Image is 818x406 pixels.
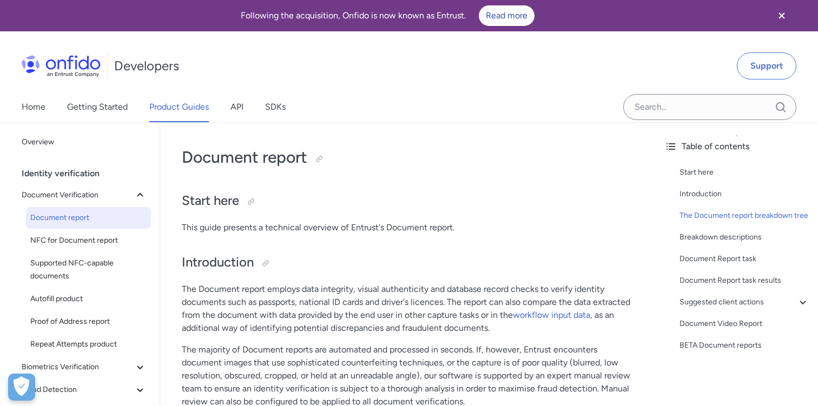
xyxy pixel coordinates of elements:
input: Onfido search input field [623,94,796,120]
button: Fraud Detection [17,379,151,401]
span: Repeat Attempts product [30,338,147,351]
div: Following the acquisition, Onfido is now known as Entrust. [13,5,762,26]
a: Document Report task results [680,274,809,287]
span: Supported NFC-capable documents [30,257,147,283]
a: Document Report task [680,252,809,265]
h2: Start here [182,192,634,210]
a: Overview [17,131,151,153]
span: Autofill product [30,292,147,305]
a: API [230,92,243,122]
a: SDKs [265,92,286,122]
h1: Document report [182,147,634,168]
span: Fraud Detection [22,383,134,396]
a: Document Video Report [680,317,809,330]
a: Proof of Address report [26,311,151,332]
span: Document Verification [22,189,134,202]
div: Identity verification [22,163,155,184]
svg: Close banner [775,9,788,22]
button: Biometrics Verification [17,356,151,378]
p: This guide presents a technical overview of Entrust's Document report. [182,221,634,234]
a: BETA Document reports [680,339,809,352]
button: Document Verification [17,184,151,206]
a: Suggested client actions [680,296,809,309]
h2: Introduction [182,254,634,272]
h1: Developers [114,57,179,75]
a: The Document report breakdown tree [680,209,809,222]
img: Onfido Logo [22,55,101,77]
a: workflow input data [513,310,590,320]
a: NFC for Document report [26,230,151,251]
div: Table of contents [664,140,809,153]
a: Read more [479,5,535,26]
div: Cookie Preferences [8,374,35,401]
span: Proof of Address report [30,315,147,328]
a: Product Guides [149,92,209,122]
a: Repeat Attempts product [26,334,151,355]
a: Document report [26,207,151,229]
span: NFC for Document report [30,234,147,247]
button: Open Preferences [8,374,35,401]
p: The Document report employs data integrity, visual authenticity and database record checks to ver... [182,283,634,335]
span: Overview [22,136,147,149]
a: Supported NFC-capable documents [26,252,151,287]
a: Breakdown descriptions [680,231,809,244]
button: Close banner [762,2,802,29]
a: Introduction [680,188,809,201]
a: Getting Started [67,92,128,122]
span: Biometrics Verification [22,361,134,374]
span: Document report [30,211,147,224]
a: Home [22,92,45,122]
a: Support [737,52,796,79]
a: Start here [680,166,809,179]
a: Autofill product [26,288,151,310]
